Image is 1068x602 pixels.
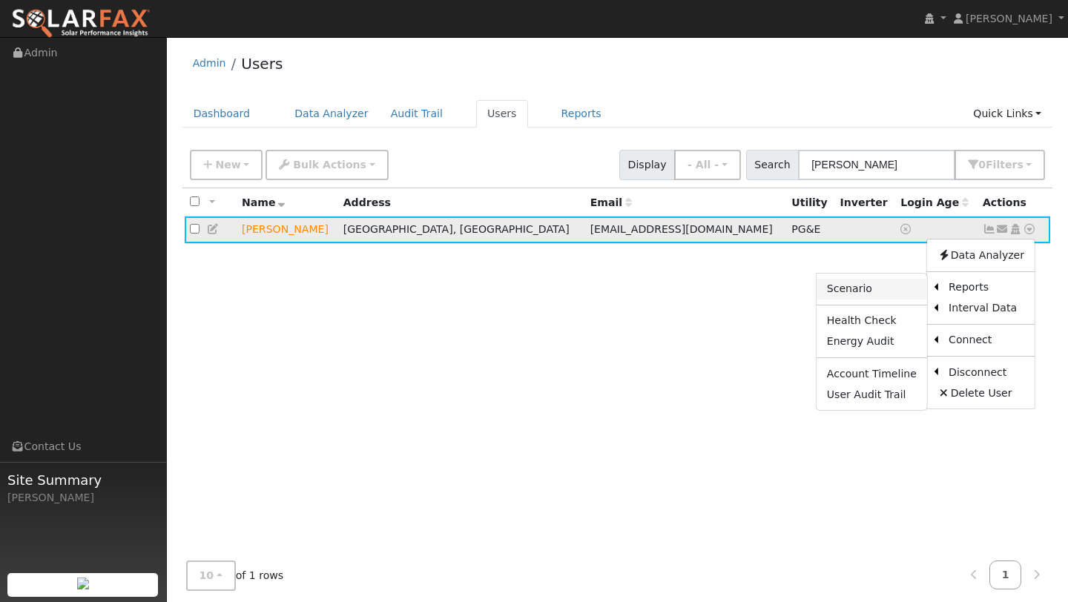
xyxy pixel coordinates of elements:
button: 0Filters [955,150,1045,180]
a: Interval Data [938,298,1035,319]
a: Reports [938,277,1035,298]
span: [PERSON_NAME] [966,13,1052,24]
span: Bulk Actions [293,159,366,171]
div: Address [343,195,580,211]
a: Account Timeline Report [817,363,927,384]
a: Other actions [1023,222,1036,237]
a: Users [241,55,283,73]
a: User Audit Trail [817,384,927,405]
a: Data Analyzer [927,245,1035,265]
a: Scenario Report [817,279,927,300]
span: 10 [200,569,214,581]
span: [EMAIL_ADDRESS][DOMAIN_NAME] [590,223,773,235]
span: Name [242,196,286,208]
button: 10 [186,560,236,591]
button: - All - [674,150,741,180]
span: New [215,159,240,171]
a: Admin [193,57,226,69]
a: Quick Links [962,100,1052,128]
a: Health Check Report [817,311,927,331]
a: Audit Trail [380,100,454,128]
span: Site Summary [7,470,159,490]
input: Search [798,150,955,180]
a: Data Analyzer [283,100,380,128]
div: [PERSON_NAME] [7,490,159,506]
span: Search [746,150,799,180]
td: [GEOGRAPHIC_DATA], [GEOGRAPHIC_DATA] [338,216,585,244]
span: of 1 rows [186,560,284,591]
a: Delete User [927,383,1035,403]
span: Days since last login [900,196,969,208]
button: New [190,150,263,180]
div: Actions [983,195,1045,211]
a: info@brittanycrepes.com [996,222,1009,237]
button: Bulk Actions [266,150,388,180]
a: Disconnect [938,362,1035,383]
a: No login access [900,223,914,235]
img: SolarFax [11,8,151,39]
div: Utility [791,195,829,211]
a: Energy Audit Report [817,331,927,352]
span: PG&E [791,223,820,235]
div: Inverter [840,195,891,211]
a: 1 [989,560,1022,589]
span: Display [619,150,675,180]
span: Email [590,196,632,208]
a: Edit User [207,223,220,235]
a: Login As [1009,223,1022,235]
a: Dashboard [182,100,262,128]
a: Show Graph [983,223,996,235]
a: Users [476,100,528,128]
td: Lead [237,216,338,244]
span: s [1017,159,1023,171]
a: Reports [550,100,613,128]
span: Filter [986,159,1023,171]
img: retrieve [77,578,89,589]
a: Connect [938,330,1035,351]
